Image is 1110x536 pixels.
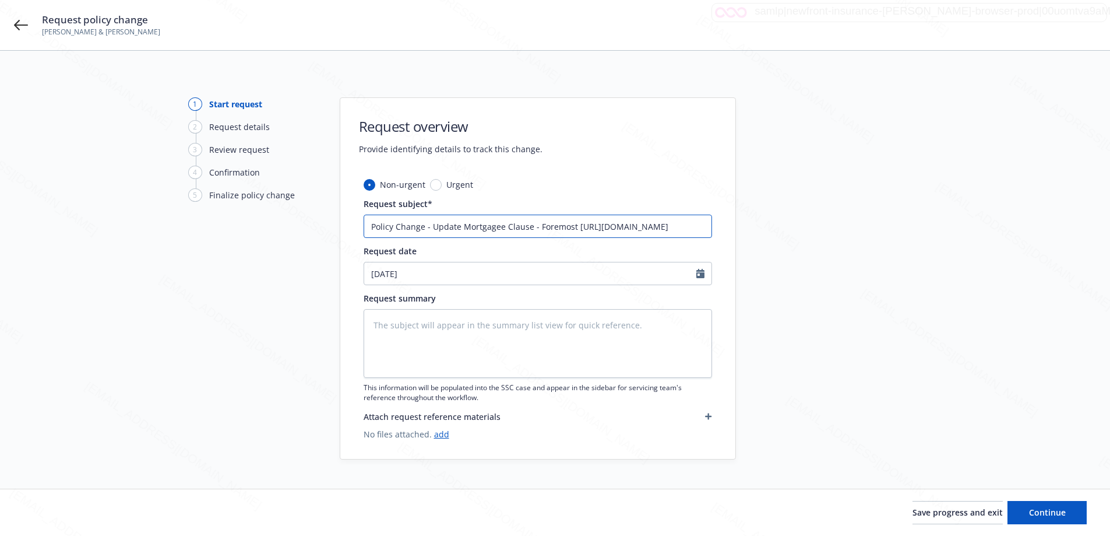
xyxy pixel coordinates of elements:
[42,13,160,27] span: Request policy change
[188,188,202,202] div: 5
[446,178,473,191] span: Urgent
[1029,507,1066,518] span: Continue
[380,178,425,191] span: Non-urgent
[430,179,442,191] input: Urgent
[912,501,1003,524] button: Save progress and exit
[364,293,436,304] span: Request summary
[209,98,262,110] div: Start request
[42,27,160,37] span: [PERSON_NAME] & [PERSON_NAME]
[209,166,260,178] div: Confirmation
[364,246,417,257] span: Request date
[188,97,202,111] div: 1
[359,117,542,136] h1: Request overview
[188,166,202,179] div: 4
[364,428,712,440] span: No files attached.
[359,143,542,155] span: Provide identifying details to track this change.
[364,411,501,423] span: Attach request reference materials
[434,429,449,440] a: add
[188,120,202,134] div: 2
[364,179,375,191] input: Non-urgent
[912,507,1003,518] span: Save progress and exit
[209,143,269,156] div: Review request
[364,383,712,402] span: This information will be populated into the SSC case and appear in the sidebar for servicing team...
[1007,501,1087,524] button: Continue
[209,189,295,201] div: Finalize policy change
[364,262,696,285] input: MM/DD/YYYY
[364,215,712,238] input: The subject will appear in the summary list view for quick reference.
[188,143,202,156] div: 3
[364,198,432,209] span: Request subject*
[696,269,704,278] svg: Calendar
[209,121,270,133] div: Request details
